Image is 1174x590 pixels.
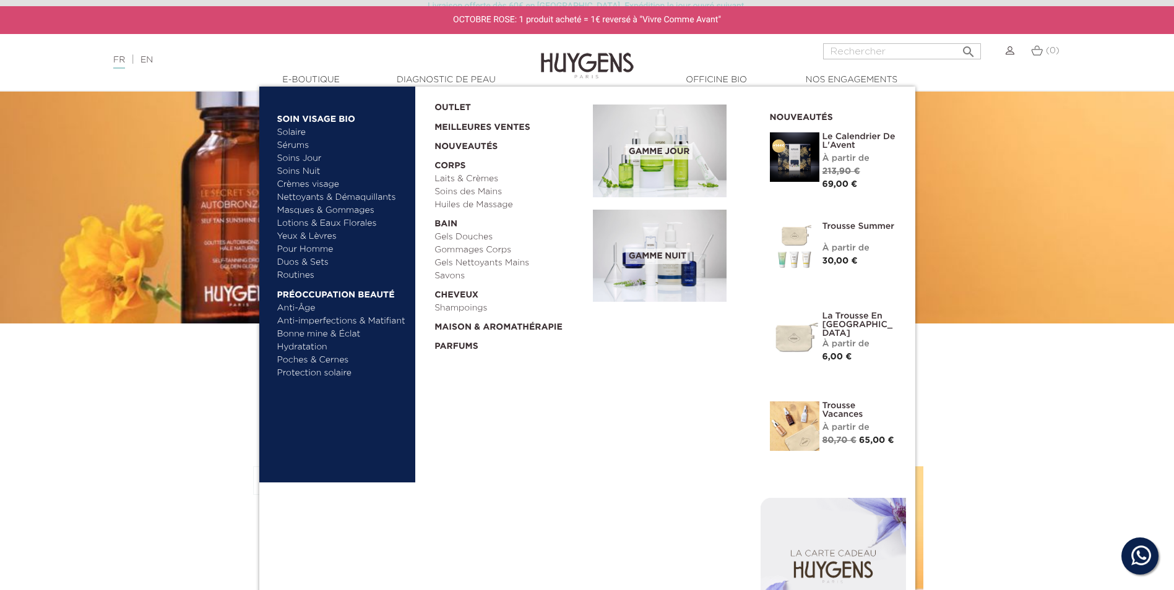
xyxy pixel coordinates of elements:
img: Le Calendrier de L'Avent [770,132,819,182]
a: Solaire [277,126,407,139]
span: Gamme nuit [626,249,689,264]
a: Poches & Cernes [277,354,407,367]
img: routine_nuit_banner.jpg [593,210,727,302]
a: Nettoyants & Démaquillants [277,191,407,204]
a: Nouveautés [434,134,584,153]
div: À partir de [822,152,897,165]
a: Huiles de Massage [434,199,584,212]
span: (0) [1046,46,1060,55]
div: | [107,53,480,67]
a: EN [140,56,153,64]
a: Soins Nuit [277,165,395,178]
a: Parfums [434,334,584,353]
a: Officine Bio [655,74,779,87]
a: Maison & Aromathérapie [434,315,584,334]
a: FR [113,56,125,69]
img: La Trousse en Coton [770,312,819,361]
button: Pertinence [253,466,407,495]
a: Gels Douches [434,231,584,244]
a: Savons [434,270,584,283]
img: Huygens [541,33,634,80]
a: Anti-imperfections & Matifiant [277,315,407,328]
a: Gamme nuit [593,210,751,302]
img: La Trousse vacances [770,401,819,451]
a: OUTLET [434,95,573,114]
div: À partir de [822,242,897,255]
a: Nos engagements [790,74,913,87]
a: Crèmes visage [277,178,407,191]
a: Bonne mine & Éclat [277,328,407,341]
a: Trousse Vacances [822,401,897,419]
a: Shampoings [434,302,584,315]
img: routine_jour_banner.jpg [593,105,727,197]
span: 30,00 € [822,257,858,265]
a: Le Calendrier de L'Avent [822,132,897,150]
a: Gommages Corps [434,244,584,257]
a: Sérums [277,139,407,152]
a: Gamme jour [593,105,751,197]
a: Masques & Gommages [277,204,407,217]
a: Diagnostic de peau [384,74,508,87]
a: Soins des Mains [434,186,584,199]
img: Trousse Summer [770,222,819,271]
div: À partir de [822,338,897,351]
a: Soins Jour [277,152,407,165]
a: Trousse Summer [822,222,897,231]
a: Routines [277,269,407,282]
div: À partir de [822,421,897,434]
button:  [957,40,980,56]
span: 69,00 € [822,180,858,189]
a: Laits & Crèmes [434,173,584,186]
a: Soin Visage Bio [277,106,407,126]
a: Corps [434,153,584,173]
span: 213,90 € [822,167,860,176]
span: Gamme jour [626,144,693,160]
a: Hydratation [277,341,407,354]
a: Préoccupation beauté [277,282,407,302]
a: La Trousse en [GEOGRAPHIC_DATA] [822,312,897,338]
a: Lotions & Eaux Florales [277,217,407,230]
a: Anti-Âge [277,302,407,315]
i:  [961,41,976,56]
a: E-Boutique [249,74,373,87]
a: Bain [434,212,584,231]
a: Yeux & Lèvres [277,230,407,243]
input: Rechercher [823,43,981,59]
a: Duos & Sets [277,256,407,269]
span: 6,00 € [822,353,852,361]
a: Pour Homme [277,243,407,256]
h2: Nouveautés [770,108,897,123]
a: Gels Nettoyants Mains [434,257,584,270]
span: 65,00 € [859,436,894,445]
a: Cheveux [434,283,584,302]
span: 80,70 € [822,436,857,445]
a: Meilleures Ventes [434,114,573,134]
a: Protection solaire [277,367,407,380]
